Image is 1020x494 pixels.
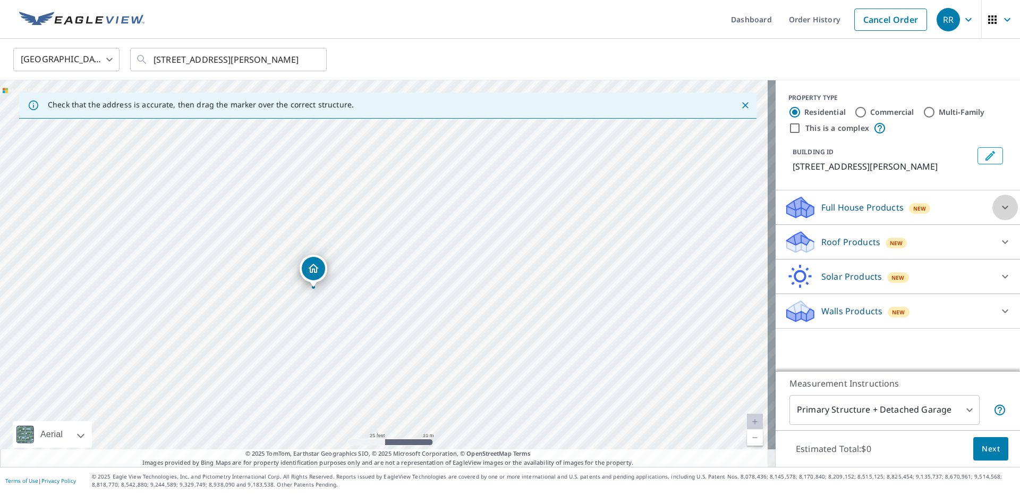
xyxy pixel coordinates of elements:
[891,273,905,282] span: New
[993,404,1006,416] span: Your report will include the primary structure and a detached garage if one exists.
[870,107,914,118] label: Commercial
[854,9,927,31] a: Cancel Order
[48,100,354,110] p: Check that the address is accurate, then drag the marker over the correct structure.
[793,147,834,156] p: BUILDING ID
[789,377,1006,390] p: Measurement Instructions
[937,8,960,31] div: RR
[939,107,985,118] label: Multi-Family
[13,421,92,448] div: Aerial
[821,201,904,214] p: Full House Products
[747,414,763,430] a: Current Level 20, Zoom In Disabled
[973,437,1008,461] button: Next
[821,270,882,283] p: Solar Products
[789,395,980,425] div: Primary Structure + Detached Garage
[747,430,763,446] a: Current Level 20, Zoom Out
[890,239,903,247] span: New
[788,93,1007,103] div: PROPERTY TYPE
[5,477,38,484] a: Terms of Use
[913,204,926,213] span: New
[37,421,66,448] div: Aerial
[784,264,1011,289] div: Solar ProductsNew
[784,195,1011,220] div: Full House ProductsNew
[804,107,846,118] label: Residential
[19,12,144,28] img: EV Logo
[738,98,752,112] button: Close
[821,305,882,317] p: Walls Products
[300,255,327,288] div: Dropped pin, building 1, Residential property, 114 Hardy Rd Johnson City, NY 13790
[41,477,76,484] a: Privacy Policy
[793,160,973,173] p: [STREET_ADDRESS][PERSON_NAME]
[977,147,1003,164] button: Edit building 1
[784,229,1011,255] div: Roof ProductsNew
[466,449,511,457] a: OpenStreetMap
[154,45,305,74] input: Search by address or latitude-longitude
[92,473,1015,489] p: © 2025 Eagle View Technologies, Inc. and Pictometry International Corp. All Rights Reserved. Repo...
[784,298,1011,324] div: Walls ProductsNew
[892,308,905,316] span: New
[5,478,76,484] p: |
[982,442,1000,456] span: Next
[513,449,531,457] a: Terms
[805,123,869,133] label: This is a complex
[13,45,120,74] div: [GEOGRAPHIC_DATA]
[787,437,880,460] p: Estimated Total: $0
[821,236,880,248] p: Roof Products
[245,449,531,458] span: © 2025 TomTom, Earthstar Geographics SIO, © 2025 Microsoft Corporation, ©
